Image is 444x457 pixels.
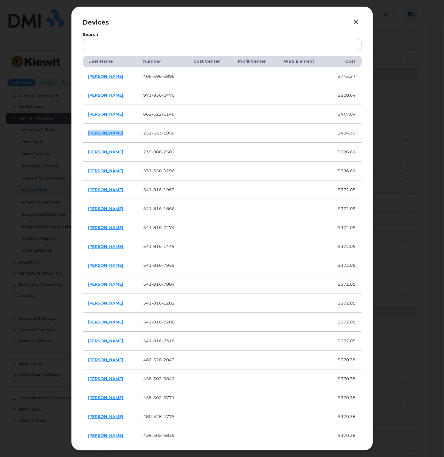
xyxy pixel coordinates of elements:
[143,93,175,98] span: 971
[162,357,175,362] span: 2043
[162,414,175,419] span: 4775
[88,206,124,211] a: [PERSON_NAME]
[152,414,162,419] span: 528
[162,433,175,438] span: 6839
[143,263,175,268] span: 541
[327,332,361,351] td: $372.05
[162,244,175,249] span: 1449
[83,18,362,27] p: Devices
[327,351,361,369] td: $370.38
[143,225,175,230] span: 541
[88,376,124,381] a: [PERSON_NAME]
[278,56,327,67] th: WBS Element
[152,111,162,117] span: 522
[327,56,361,67] th: Cost
[162,300,175,306] span: 1282
[162,130,175,135] span: 1958
[162,149,175,154] span: 2502
[143,74,175,79] span: 406
[152,168,162,173] span: 358
[327,199,361,218] td: $372.05
[143,149,175,154] span: 239
[152,395,162,400] span: 302
[327,313,361,332] td: $372.05
[143,319,175,324] span: 541
[88,433,124,438] a: [PERSON_NAME]
[143,187,175,192] span: 541
[327,124,361,143] td: $404.30
[152,74,162,79] span: 596
[162,282,175,287] span: 7884
[143,414,175,419] span: 480
[143,206,175,211] span: 541
[327,369,361,388] td: $370.38
[152,244,162,249] span: 816
[143,395,175,400] span: 458
[88,130,124,135] a: [PERSON_NAME]
[327,143,361,162] td: $396.61
[162,111,175,117] span: 1148
[188,56,232,67] th: Cost Center
[162,168,175,173] span: 0296
[152,187,162,192] span: 816
[162,225,175,230] span: 7274
[162,93,175,98] span: 2470
[83,33,362,37] label: Search
[327,294,361,313] td: $372.05
[88,395,124,400] a: [PERSON_NAME]
[88,282,124,287] a: [PERSON_NAME]
[152,282,162,287] span: 816
[152,319,162,324] span: 816
[88,187,124,192] a: [PERSON_NAME]
[152,225,162,230] span: 816
[162,395,175,400] span: 6771
[152,206,162,211] span: 816
[152,130,162,135] span: 533
[327,426,361,445] td: $370.38
[88,357,124,362] a: [PERSON_NAME]
[152,357,162,362] span: 528
[143,376,175,381] span: 458
[327,275,361,294] td: $372.05
[327,162,361,180] td: $396.61
[152,300,162,306] span: 816
[88,244,124,249] a: [PERSON_NAME]
[88,300,124,306] a: [PERSON_NAME]
[152,93,162,98] span: 930
[143,338,175,343] span: 541
[88,225,124,230] a: [PERSON_NAME]
[88,338,124,343] a: [PERSON_NAME]
[162,187,175,192] span: 1963
[143,168,175,173] span: 531
[88,93,124,98] a: [PERSON_NAME]
[162,376,175,381] span: 6841
[327,237,361,256] td: $372.05
[152,149,162,154] span: 986
[143,130,175,135] span: 251
[138,56,188,67] th: Number
[88,149,124,154] a: [PERSON_NAME]
[143,111,175,117] span: 662
[152,433,162,438] span: 302
[327,388,361,407] td: $370.38
[327,67,361,86] td: $745.27
[162,338,175,343] span: 7318
[162,319,175,324] span: 7288
[83,56,138,67] th: User Name
[232,56,278,67] th: Profit Center
[327,407,361,426] td: $370.38
[327,218,361,237] td: $372.05
[143,244,175,249] span: 541
[143,282,175,287] span: 541
[327,180,361,199] td: $372.05
[88,74,124,79] a: [PERSON_NAME]
[327,256,361,275] td: $372.05
[152,338,162,343] span: 816
[162,74,175,79] span: 5896
[327,86,361,105] td: $528.64
[88,111,124,117] a: [PERSON_NAME]
[143,357,175,362] span: 480
[88,414,124,419] a: [PERSON_NAME]
[162,263,175,268] span: 7959
[327,105,361,124] td: $447.84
